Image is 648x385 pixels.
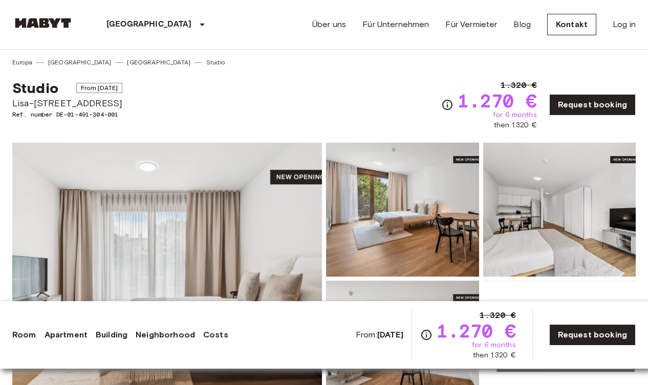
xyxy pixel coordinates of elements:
a: Für Unternehmen [362,18,429,31]
a: Request booking [549,324,636,346]
a: Costs [203,329,228,341]
span: for 6 months [472,340,516,350]
a: Für Vermieter [445,18,497,31]
span: then 1.320 € [494,120,537,130]
a: Über uns [312,18,346,31]
span: then 1.320 € [473,350,516,360]
span: for 6 months [493,110,537,120]
a: Log in [613,18,636,31]
span: From: [356,329,403,341]
span: 1.270 € [458,92,537,110]
svg: Check cost overview for full price breakdown. Please note that discounts apply to new joiners onl... [441,99,453,111]
svg: Check cost overview for full price breakdown. Please note that discounts apply to new joiners onl... [420,329,433,341]
a: Room [12,329,36,341]
a: Building [96,329,127,341]
span: Ref. number DE-01-491-304-001 [12,110,122,119]
a: Studio [206,58,225,67]
img: Picture of unit DE-01-491-304-001 [483,143,636,277]
span: 1.320 € [501,79,537,92]
span: Lisa-[STREET_ADDRESS] [12,97,122,110]
a: Apartment [45,329,88,341]
span: 1.320 € [480,309,516,322]
a: Europa [12,58,32,67]
a: [GEOGRAPHIC_DATA] [48,58,112,67]
a: Neighborhood [136,329,195,341]
a: [GEOGRAPHIC_DATA] [127,58,190,67]
span: Studio [12,79,58,97]
p: [GEOGRAPHIC_DATA] [106,18,192,31]
a: Request booking [549,94,636,116]
img: Picture of unit DE-01-491-304-001 [326,143,479,277]
a: Kontakt [547,14,596,35]
a: Blog [513,18,531,31]
img: Habyt [12,18,74,28]
b: [DATE] [377,330,403,339]
span: From [DATE] [76,83,123,93]
span: 1.270 € [437,322,516,340]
